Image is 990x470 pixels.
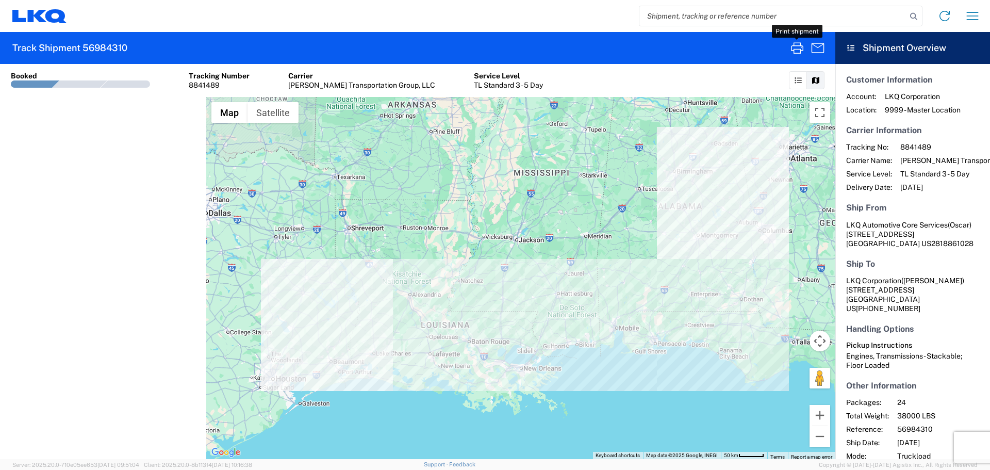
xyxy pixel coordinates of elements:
div: Carrier [288,71,435,80]
span: Carrier Name: [846,156,892,165]
span: LKQ Corporation [885,92,961,101]
span: [DATE] 10:16:38 [212,462,252,468]
span: Ship Date: [846,438,889,447]
span: Map data ©2025 Google, INEGI [646,452,718,458]
input: Shipment, tracking or reference number [639,6,906,26]
h5: Ship From [846,203,979,213]
button: Drag Pegman onto the map to open Street View [810,368,830,388]
button: Toggle fullscreen view [810,102,830,123]
span: 50 km [724,452,738,458]
address: [GEOGRAPHIC_DATA] US [846,276,979,313]
a: Terms [770,454,785,460]
span: LKQ Corporation [STREET_ADDRESS] [846,277,964,294]
span: LKQ Automotive Core Services [846,221,948,229]
button: Show satellite imagery [247,102,299,123]
span: Truckload [897,451,985,461]
div: Tracking Number [189,71,250,80]
a: Feedback [449,461,475,467]
span: 9999 - Master Location [885,105,961,115]
button: Map Scale: 50 km per 46 pixels [721,452,767,459]
header: Shipment Overview [835,32,990,64]
span: Location: [846,105,877,115]
div: 8841489 [189,80,250,90]
span: 24 [897,398,985,407]
h5: Handling Options [846,324,979,334]
div: Booked [11,71,37,80]
span: [DATE] 09:51:04 [97,462,139,468]
span: Delivery Date: [846,183,892,192]
h5: Carrier Information [846,125,979,135]
span: ([PERSON_NAME]) [901,277,964,285]
span: Service Level: [846,169,892,179]
span: Client: 2025.20.0-8b113f4 [144,462,252,468]
span: Server: 2025.20.0-710e05ee653 [12,462,139,468]
span: 38000 LBS [897,411,985,420]
span: 2818861028 [931,239,973,248]
span: [PHONE_NUMBER] [856,304,920,313]
button: Map camera controls [810,331,830,351]
a: Support [424,461,450,467]
img: Google [209,446,243,459]
button: Zoom in [810,405,830,426]
span: Reference: [846,425,889,434]
button: Zoom out [810,426,830,447]
div: TL Standard 3 - 5 Day [474,80,543,90]
h5: Other Information [846,381,979,391]
span: Account: [846,92,877,101]
a: Report a map error [791,454,832,460]
h5: Customer Information [846,75,979,85]
address: [GEOGRAPHIC_DATA] US [846,220,979,248]
span: Copyright © [DATE]-[DATE] Agistix Inc., All Rights Reserved [819,460,978,469]
div: Service Level [474,71,543,80]
span: Total Weight: [846,411,889,420]
a: Open this area in Google Maps (opens a new window) [209,446,243,459]
span: Tracking No: [846,142,892,152]
span: Packages: [846,398,889,407]
div: Engines, Transmissions - Stackable; Floor Loaded [846,351,979,370]
span: Mode: [846,451,889,461]
h2: Track Shipment 56984310 [12,42,127,54]
button: Show street map [211,102,247,123]
button: Keyboard shortcuts [596,452,640,459]
span: [STREET_ADDRESS] [846,230,914,238]
span: (Oscar) [948,221,971,229]
h5: Ship To [846,259,979,269]
div: [PERSON_NAME] Transportation Group, LLC [288,80,435,90]
h6: Pickup Instructions [846,341,979,350]
span: 56984310 [897,425,985,434]
span: [DATE] [897,438,985,447]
